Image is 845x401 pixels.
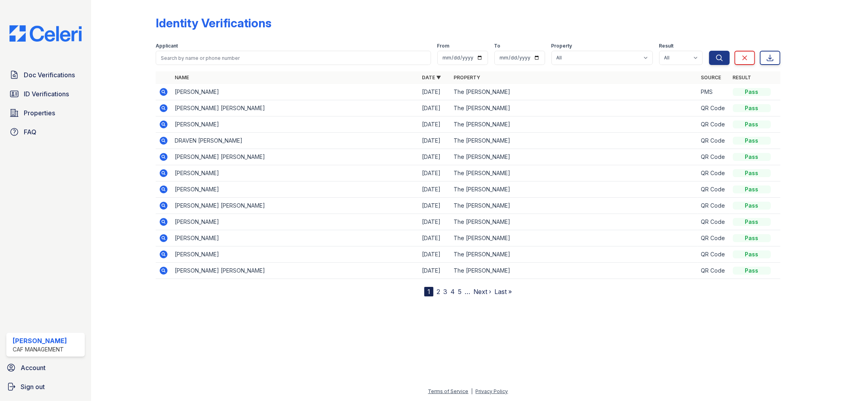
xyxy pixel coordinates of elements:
div: Pass [733,88,771,96]
a: 2 [437,288,440,296]
td: The [PERSON_NAME] [451,133,698,149]
a: Terms of Service [428,388,469,394]
td: The [PERSON_NAME] [451,116,698,133]
td: [PERSON_NAME] [PERSON_NAME] [172,100,419,116]
a: Doc Verifications [6,67,85,83]
a: Date ▼ [422,74,441,80]
td: [DATE] [419,133,451,149]
td: QR Code [698,165,730,181]
td: [PERSON_NAME] [172,246,419,263]
div: CAF Management [13,346,67,353]
a: Privacy Policy [476,388,508,394]
div: Pass [733,169,771,177]
label: Applicant [156,43,178,49]
input: Search by name or phone number [156,51,431,65]
span: FAQ [24,127,36,137]
a: Properties [6,105,85,121]
td: [DATE] [419,165,451,181]
span: Account [21,363,46,372]
span: Properties [24,108,55,118]
td: The [PERSON_NAME] [451,198,698,214]
label: Property [551,43,572,49]
div: Pass [733,120,771,128]
td: [DATE] [419,214,451,230]
div: Pass [733,202,771,210]
a: Account [3,360,88,376]
div: Pass [733,234,771,242]
a: Sign out [3,379,88,395]
td: [DATE] [419,116,451,133]
td: QR Code [698,263,730,279]
td: [PERSON_NAME] [172,230,419,246]
td: QR Code [698,230,730,246]
a: Property [454,74,481,80]
div: Identity Verifications [156,16,271,30]
td: QR Code [698,133,730,149]
td: [PERSON_NAME] [172,116,419,133]
label: Result [659,43,674,49]
td: [PERSON_NAME] [PERSON_NAME] [172,198,419,214]
a: Source [701,74,721,80]
td: [PERSON_NAME] [PERSON_NAME] [172,263,419,279]
td: [DATE] [419,246,451,263]
td: QR Code [698,181,730,198]
label: To [494,43,501,49]
div: Pass [733,137,771,145]
td: The [PERSON_NAME] [451,100,698,116]
td: [DATE] [419,84,451,100]
a: 5 [458,288,462,296]
img: CE_Logo_Blue-a8612792a0a2168367f1c8372b55b34899dd931a85d93a1a3d3e32e68fde9ad4.png [3,25,88,42]
td: [DATE] [419,100,451,116]
td: QR Code [698,116,730,133]
td: The [PERSON_NAME] [451,149,698,165]
td: [PERSON_NAME] [PERSON_NAME] [172,149,419,165]
a: Last » [494,288,512,296]
div: Pass [733,104,771,112]
td: [DATE] [419,230,451,246]
div: Pass [733,250,771,258]
td: [PERSON_NAME] [172,214,419,230]
td: [DATE] [419,181,451,198]
span: Doc Verifications [24,70,75,80]
div: Pass [733,153,771,161]
span: Sign out [21,382,45,391]
td: The [PERSON_NAME] [451,263,698,279]
div: Pass [733,267,771,275]
td: DRAVEN [PERSON_NAME] [172,133,419,149]
a: Next › [473,288,491,296]
td: The [PERSON_NAME] [451,181,698,198]
div: | [471,388,473,394]
div: Pass [733,218,771,226]
a: FAQ [6,124,85,140]
td: QR Code [698,198,730,214]
td: [PERSON_NAME] [172,181,419,198]
td: PMS [698,84,730,100]
td: QR Code [698,149,730,165]
td: [DATE] [419,263,451,279]
td: QR Code [698,246,730,263]
label: From [437,43,450,49]
div: Pass [733,185,771,193]
td: The [PERSON_NAME] [451,214,698,230]
a: 3 [443,288,447,296]
td: [PERSON_NAME] [172,165,419,181]
span: ID Verifications [24,89,69,99]
td: The [PERSON_NAME] [451,230,698,246]
td: [DATE] [419,198,451,214]
td: [DATE] [419,149,451,165]
td: [PERSON_NAME] [172,84,419,100]
td: The [PERSON_NAME] [451,84,698,100]
td: QR Code [698,100,730,116]
span: … [465,287,470,296]
a: Result [733,74,752,80]
td: QR Code [698,214,730,230]
td: The [PERSON_NAME] [451,246,698,263]
td: The [PERSON_NAME] [451,165,698,181]
div: 1 [424,287,433,296]
a: Name [175,74,189,80]
a: ID Verifications [6,86,85,102]
a: 4 [450,288,455,296]
div: [PERSON_NAME] [13,336,67,346]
